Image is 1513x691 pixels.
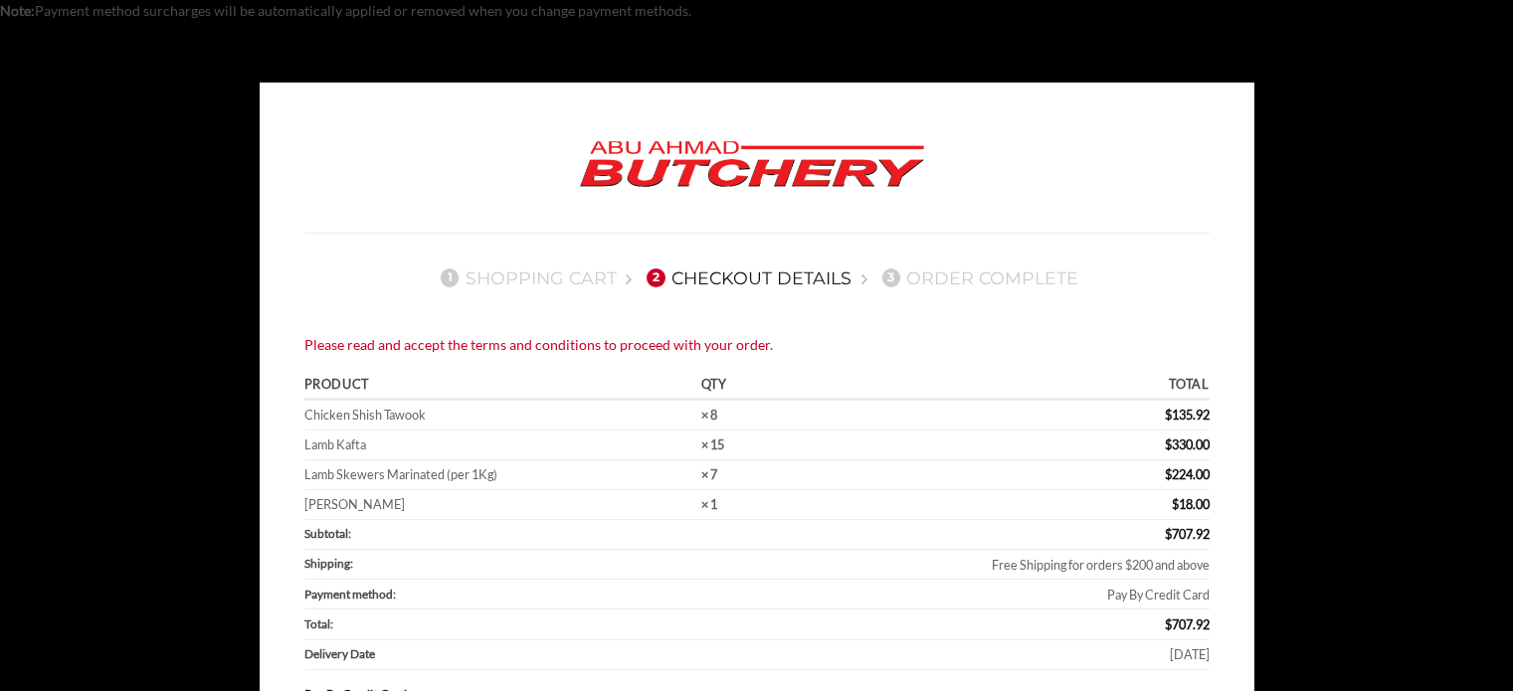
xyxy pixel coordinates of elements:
td: Free Shipping for orders $200 and above [770,550,1210,580]
span: $ [1172,496,1179,512]
bdi: 224.00 [1165,466,1210,482]
span: 2 [647,268,664,286]
span: 1 [441,268,459,286]
bdi: 135.92 [1165,407,1210,423]
bdi: 707.92 [1165,616,1210,632]
strong: × 15 [701,436,724,452]
th: Qty [694,372,770,401]
th: Total: [304,609,770,639]
strong: × 7 [701,466,717,482]
span: $ [1165,526,1172,542]
th: Product [304,372,695,401]
bdi: 330.00 [1165,436,1210,452]
strong: × 8 [701,407,717,423]
th: Payment method: [304,580,770,609]
bdi: 707.92 [1165,526,1210,542]
a: 2Checkout details [641,267,851,288]
div: Please read and accept the terms and conditions to proceed with your order. [304,334,1210,357]
span: $ [1165,466,1172,482]
nav: Checkout steps [304,253,1210,304]
img: Abu Ahmad Butchery [563,127,941,203]
th: Shipping: [304,550,770,580]
td: Lamb Kafta [304,431,695,460]
td: Chicken Shish Tawook [304,401,695,431]
td: Lamb Skewers Marinated (per 1Kg) [304,460,695,490]
strong: × 1 [701,496,717,512]
td: [DATE] [770,640,1210,670]
span: $ [1165,616,1172,632]
th: Subtotal: [304,520,770,550]
a: 1Shopping Cart [435,267,617,288]
span: $ [1165,436,1172,452]
th: Total [770,372,1210,401]
td: [PERSON_NAME] [304,490,695,520]
span: $ [1165,407,1172,423]
td: Pay By Credit Card [770,580,1210,609]
bdi: 18.00 [1172,496,1210,512]
th: Delivery Date [304,640,770,670]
